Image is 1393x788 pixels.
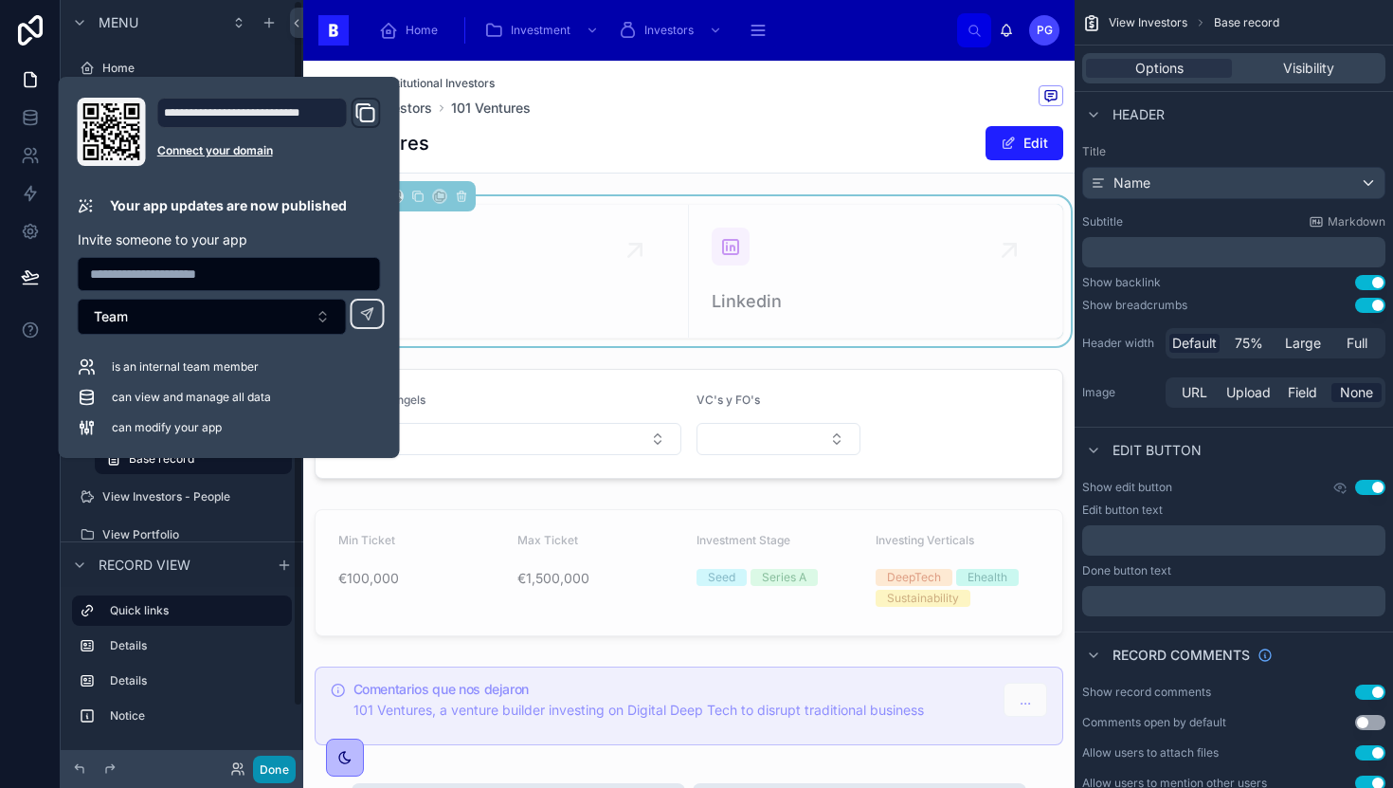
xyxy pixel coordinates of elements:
label: Notice [110,708,284,724]
a: Connect your domain [157,143,381,158]
span: Upload [1226,383,1271,402]
a: Investment [479,13,608,47]
span: 75% [1235,334,1263,353]
span: Home [406,23,438,38]
label: Header width [1082,336,1158,351]
label: View Investors - People [102,489,288,504]
label: Home [102,61,288,76]
span: is an internal team member [112,359,259,375]
div: Comments open by default [1082,715,1226,730]
a: Investors [612,13,732,47]
a: Base record [95,444,292,474]
div: Show breadcrumbs [1082,298,1187,313]
span: Markdown [1328,214,1385,229]
span: Web [338,288,665,315]
span: None [1340,383,1373,402]
a: 101 Ventures [451,99,531,118]
div: scrollable content [364,9,957,51]
label: Title [1082,144,1385,159]
img: App logo [318,15,349,46]
button: Name [1082,167,1385,199]
span: Large [1285,334,1321,353]
span: Team [94,307,128,326]
span: Base record [129,451,194,467]
a: Web [316,205,689,338]
span: Visibility [1283,59,1334,78]
a: View Portfolio [72,520,292,550]
label: Quick links [110,603,277,618]
a: Markdown [1309,214,1385,229]
div: Domain and Custom Link [157,98,381,166]
p: Invite someone to your app [78,230,381,249]
span: Investment [511,23,570,38]
span: Menu [99,13,138,32]
p: Your app updates are now published [110,196,347,215]
div: Allow users to attach files [1082,745,1219,761]
div: scrollable content [1082,525,1385,556]
span: can view and manage all data [112,390,271,405]
a: View Investors - People [72,482,292,512]
span: Full [1347,334,1367,353]
a: Home [72,53,292,83]
span: View Investors [1109,15,1187,30]
span: Back to Institutional Investors [337,76,495,91]
span: Name [1113,174,1150,192]
span: URL [1182,383,1207,402]
span: Edit button [1113,441,1202,460]
span: Investors [644,23,694,38]
a: Linkedin [689,205,1062,338]
div: Show backlink [1082,275,1161,290]
span: Options [1135,59,1184,78]
span: Field [1288,383,1317,402]
button: Select Button [78,299,347,335]
label: Subtitle [1082,214,1123,229]
span: Header [1113,105,1165,124]
button: Edit [986,126,1063,160]
div: scrollable content [61,587,303,750]
span: Base record [1214,15,1279,30]
label: Show edit button [1082,480,1172,495]
button: Done [253,756,296,783]
div: scrollable content [1082,237,1385,267]
label: Image [1082,385,1158,400]
div: Show record comments [1082,685,1211,700]
label: Details [110,638,284,653]
a: Back to Institutional Investors [315,76,495,91]
a: Home [373,13,451,47]
span: can modify your app [112,420,222,435]
label: Done button text [1082,563,1171,578]
span: Linkedin [712,288,1040,315]
label: View Portfolio [102,527,288,542]
span: Record comments [1113,646,1250,665]
div: scrollable content [1082,586,1385,616]
label: Edit button text [1082,503,1163,518]
label: Details [110,673,284,688]
span: Record view [99,556,190,575]
span: Default [1172,334,1217,353]
span: PG [1037,23,1053,38]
